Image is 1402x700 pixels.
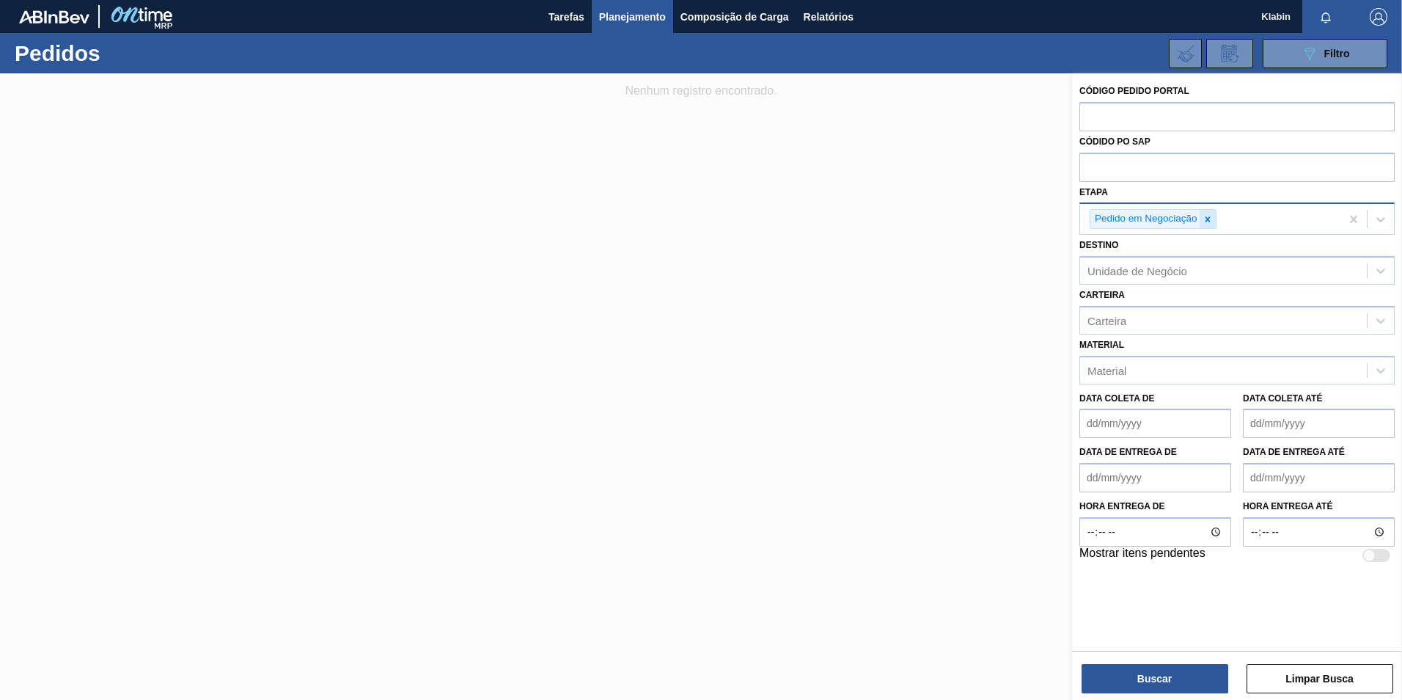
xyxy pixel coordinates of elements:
[1206,39,1253,68] div: Solicitação de Revisão de Pedidos
[804,8,854,26] span: Relatórios
[1090,210,1200,228] div: Pedido em Negociação
[19,10,89,23] img: TNhmsLtSVTkK8tSr43FrP2fwEKptu5GPRR3wAAAABJRU5ErkJggg==
[1079,187,1108,197] label: Etapa
[1087,314,1126,327] div: Carteira
[1079,340,1124,350] label: Material
[1243,393,1322,404] label: Data coleta até
[1079,409,1231,438] input: dd/mm/yyyy
[1087,265,1187,277] div: Unidade de Negócio
[1370,8,1387,26] img: Logout
[1079,547,1205,564] label: Mostrar itens pendentes
[1079,240,1118,250] label: Destino
[1079,496,1231,517] label: Hora entrega de
[1079,136,1150,147] label: Códido PO SAP
[680,8,789,26] span: Composição de Carga
[1079,86,1189,96] label: Código Pedido Portal
[1079,447,1177,457] label: Data de Entrega de
[1263,39,1387,68] button: Filtro
[548,8,584,26] span: Tarefas
[1079,393,1154,404] label: Data coleta de
[15,45,234,62] h1: Pedidos
[1079,463,1231,492] input: dd/mm/yyyy
[1243,496,1395,517] label: Hora entrega até
[1243,463,1395,492] input: dd/mm/yyyy
[1243,447,1345,457] label: Data de Entrega até
[1079,290,1125,300] label: Carteira
[1243,409,1395,438] input: dd/mm/yyyy
[599,8,666,26] span: Planejamento
[1087,364,1126,376] div: Material
[1169,39,1202,68] div: Importar Negociações dos Pedidos
[1324,48,1350,59] span: Filtro
[1302,7,1349,27] button: Notificações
